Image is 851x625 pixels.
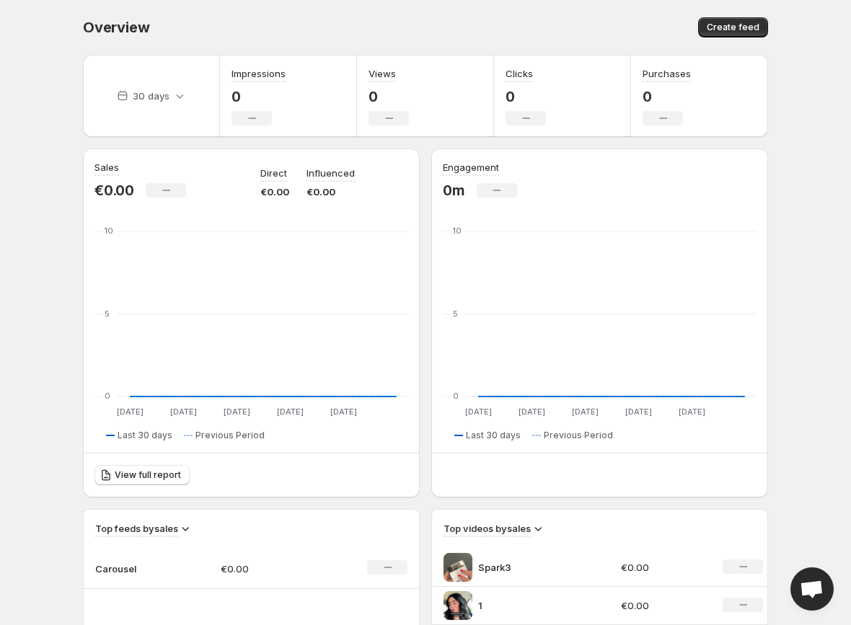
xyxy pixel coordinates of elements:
[621,560,706,575] p: €0.00
[307,185,355,199] p: €0.00
[544,430,613,441] span: Previous Period
[117,407,144,417] text: [DATE]
[506,66,533,81] h3: Clicks
[621,598,706,613] p: €0.00
[643,88,691,105] p: 0
[506,88,546,105] p: 0
[443,160,499,174] h3: Engagement
[643,66,691,81] h3: Purchases
[221,562,323,576] p: €0.00
[453,309,458,319] text: 5
[453,391,459,401] text: 0
[195,430,265,441] span: Previous Period
[232,66,286,81] h3: Impressions
[94,465,190,485] a: View full report
[444,591,472,620] img: 1
[330,407,357,417] text: [DATE]
[625,407,652,417] text: [DATE]
[105,309,110,319] text: 5
[790,567,834,611] div: Open chat
[94,182,134,199] p: €0.00
[478,560,586,575] p: Spark3
[118,430,172,441] span: Last 30 days
[95,562,167,576] p: Carousel
[232,88,286,105] p: 0
[466,430,521,441] span: Last 30 days
[369,88,409,105] p: 0
[572,407,599,417] text: [DATE]
[94,160,119,174] h3: Sales
[453,226,462,236] text: 10
[307,166,355,180] p: Influenced
[105,226,113,236] text: 10
[444,521,531,536] h3: Top videos by sales
[115,469,181,481] span: View full report
[443,182,465,199] p: 0m
[224,407,250,417] text: [DATE]
[95,521,178,536] h3: Top feeds by sales
[519,407,545,417] text: [DATE]
[133,89,169,103] p: 30 days
[260,185,289,199] p: €0.00
[260,166,287,180] p: Direct
[698,17,768,37] button: Create feed
[83,19,149,36] span: Overview
[679,407,705,417] text: [DATE]
[444,553,472,582] img: Spark3
[170,407,197,417] text: [DATE]
[465,407,492,417] text: [DATE]
[707,22,759,33] span: Create feed
[478,598,586,613] p: 1
[277,407,304,417] text: [DATE]
[105,391,110,401] text: 0
[369,66,396,81] h3: Views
